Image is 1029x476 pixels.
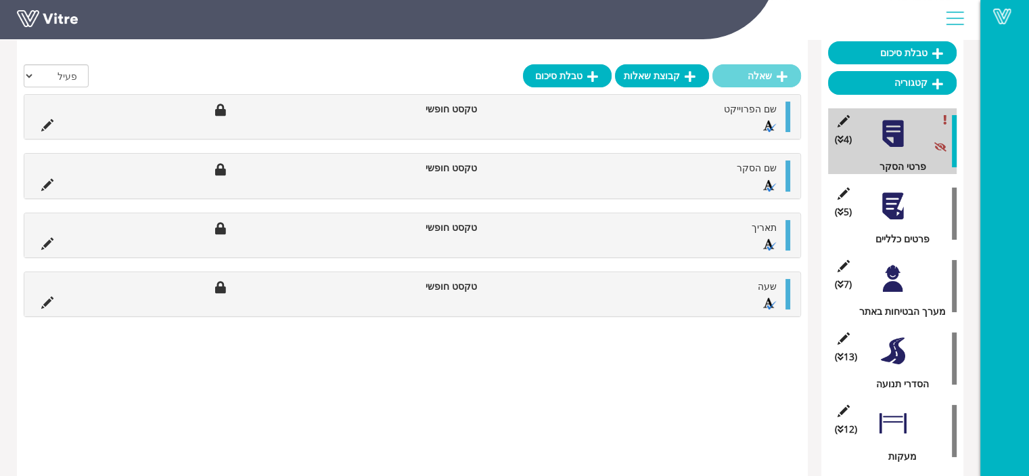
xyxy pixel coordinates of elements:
[371,160,484,175] li: טקסט חופשי
[371,279,484,294] li: טקסט חופשי
[758,280,777,293] span: שעה
[835,349,857,364] span: (13 )
[838,304,957,319] div: מערך הבטיחות באתר
[838,449,957,464] div: מעקות
[838,232,957,246] div: פרטים כלליים
[838,376,957,391] div: הסדרי תנועה
[724,102,777,115] span: שם הפרוייקט
[835,204,852,219] span: (5 )
[835,422,857,437] span: (12 )
[835,277,852,292] span: (7 )
[835,132,852,147] span: (4 )
[828,41,957,64] a: טבלת סיכום
[838,159,957,174] div: פרטי הסקר
[828,71,957,94] a: קטגוריה
[737,161,777,174] span: שם הסקר
[615,64,709,87] a: קבוצת שאלות
[523,64,612,87] a: טבלת סיכום
[712,64,801,87] a: שאלה
[371,102,484,116] li: טקסט חופשי
[371,220,484,235] li: טקסט חופשי
[752,221,777,234] span: תאריך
